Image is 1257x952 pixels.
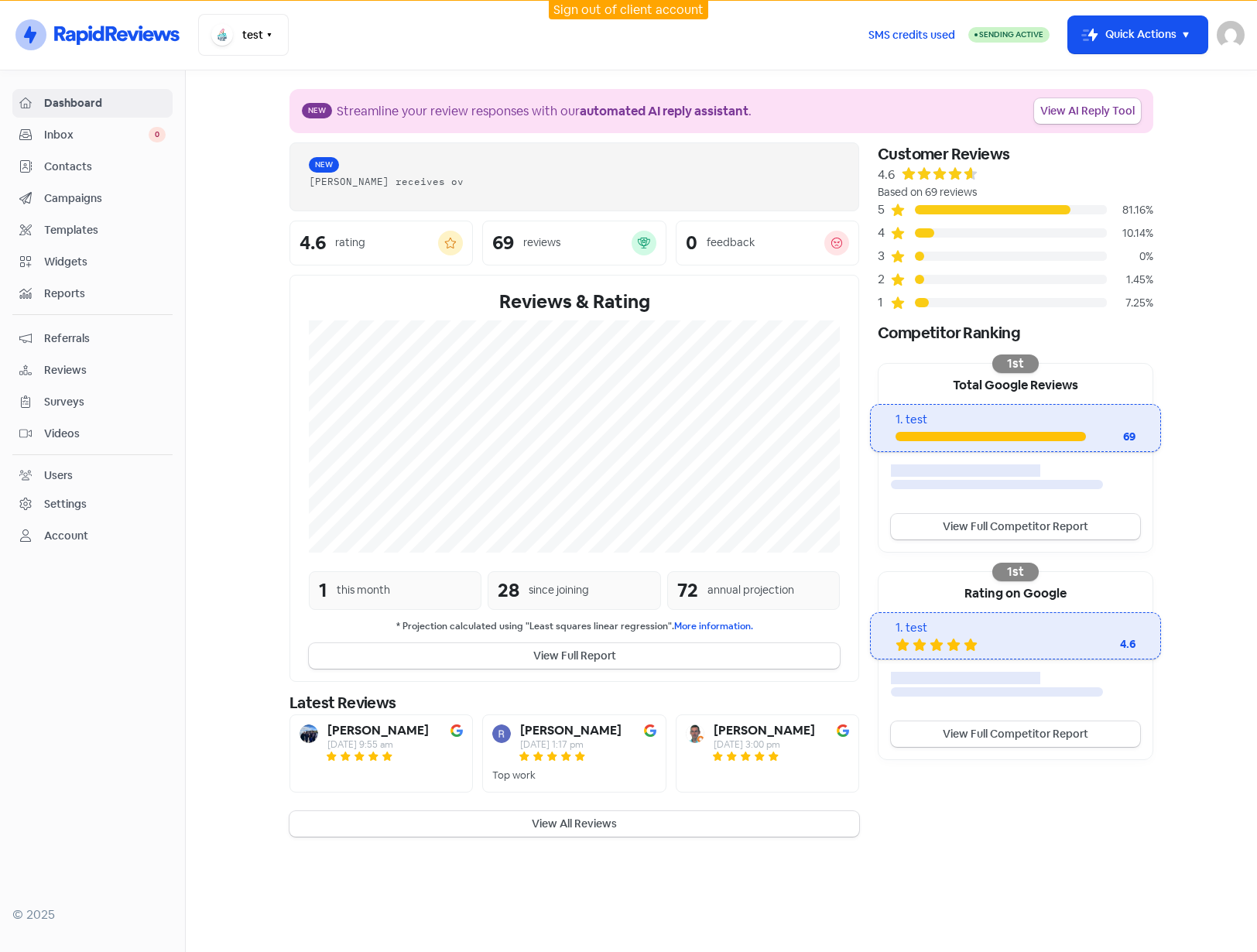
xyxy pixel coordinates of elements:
[12,356,173,385] a: Reviews
[309,643,840,669] button: View Full Report
[12,216,173,245] a: Templates
[878,166,895,184] div: 4.6
[979,29,1043,39] span: Sending Active
[896,411,1135,429] div: 1. test
[289,221,473,265] a: 4.6rating
[878,247,890,265] div: 3
[878,270,890,289] div: 2
[707,235,755,251] div: feedback
[12,184,173,213] a: Campaigns
[44,496,87,512] div: Settings
[520,740,622,749] div: [DATE] 1:17 pm
[992,563,1039,581] div: 1st
[878,200,890,219] div: 5
[879,572,1153,612] div: Rating on Google
[707,582,794,598] div: annual projection
[837,724,849,737] img: Image
[327,724,429,737] b: [PERSON_NAME]
[644,724,656,737] img: Image
[12,121,173,149] a: Inbox 0
[44,394,166,410] span: Surveys
[992,354,1039,373] div: 1st
[198,14,289,56] button: test
[337,102,752,121] div: Streamline your review responses with our .
[12,248,173,276] a: Widgets
[309,288,840,316] div: Reviews & Rating
[44,190,166,207] span: Campaigns
[896,619,1135,637] div: 1. test
[450,724,463,737] img: Image
[12,461,173,490] a: Users
[309,619,840,634] small: * Projection calculated using "Least squares linear regression".
[44,127,149,143] span: Inbox
[337,582,390,598] div: this month
[44,426,166,442] span: Videos
[302,103,332,118] span: New
[335,235,365,251] div: rating
[520,724,622,737] b: [PERSON_NAME]
[878,321,1153,344] div: Competitor Ranking
[1107,225,1153,241] div: 10.14%
[44,362,166,378] span: Reviews
[327,740,429,749] div: [DATE] 9:55 am
[891,514,1140,539] a: View Full Competitor Report
[12,490,173,519] a: Settings
[12,152,173,181] a: Contacts
[580,103,748,119] b: automated AI reply assistant
[12,419,173,448] a: Videos
[44,95,166,111] span: Dashboard
[1086,429,1135,445] div: 69
[492,234,514,252] div: 69
[879,364,1153,404] div: Total Google Reviews
[300,234,326,252] div: 4.6
[1107,272,1153,288] div: 1.45%
[714,724,815,737] b: [PERSON_NAME]
[12,279,173,308] a: Reports
[1074,636,1135,652] div: 4.6
[676,221,859,265] a: 0feedback
[12,906,173,924] div: © 2025
[44,528,88,544] div: Account
[553,2,704,18] a: Sign out of client account
[855,26,968,42] a: SMS credits used
[714,740,815,749] div: [DATE] 3:00 pm
[868,27,955,43] span: SMS credits used
[686,724,704,743] img: Avatar
[523,235,560,251] div: reviews
[482,221,666,265] a: 69reviews
[498,577,519,604] div: 28
[44,254,166,270] span: Widgets
[12,89,173,118] a: Dashboard
[1107,202,1153,218] div: 81.16%
[686,234,697,252] div: 0
[878,224,890,242] div: 4
[878,142,1153,166] div: Customer Reviews
[12,324,173,353] a: Referrals
[289,811,859,837] button: View All Reviews
[289,691,859,714] div: Latest Reviews
[44,286,166,302] span: Reports
[44,330,166,347] span: Referrals
[12,522,173,550] a: Account
[12,388,173,416] a: Surveys
[674,620,753,632] a: More information.
[891,721,1140,747] a: View Full Competitor Report
[492,724,511,743] img: Avatar
[1068,16,1207,53] button: Quick Actions
[309,157,339,173] span: New
[149,127,166,142] span: 0
[878,293,890,312] div: 1
[1034,98,1141,124] a: View AI Reply Tool
[677,577,698,604] div: 72
[968,26,1050,44] a: Sending Active
[492,768,536,783] div: Top work
[1217,21,1245,49] img: User
[44,222,166,238] span: Templates
[300,724,318,743] img: Avatar
[309,174,840,189] div: [PERSON_NAME] receives ov
[1107,248,1153,265] div: 0%
[319,577,327,604] div: 1
[1107,295,1153,311] div: 7.25%
[44,467,73,484] div: Users
[878,184,1153,200] div: Based on 69 reviews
